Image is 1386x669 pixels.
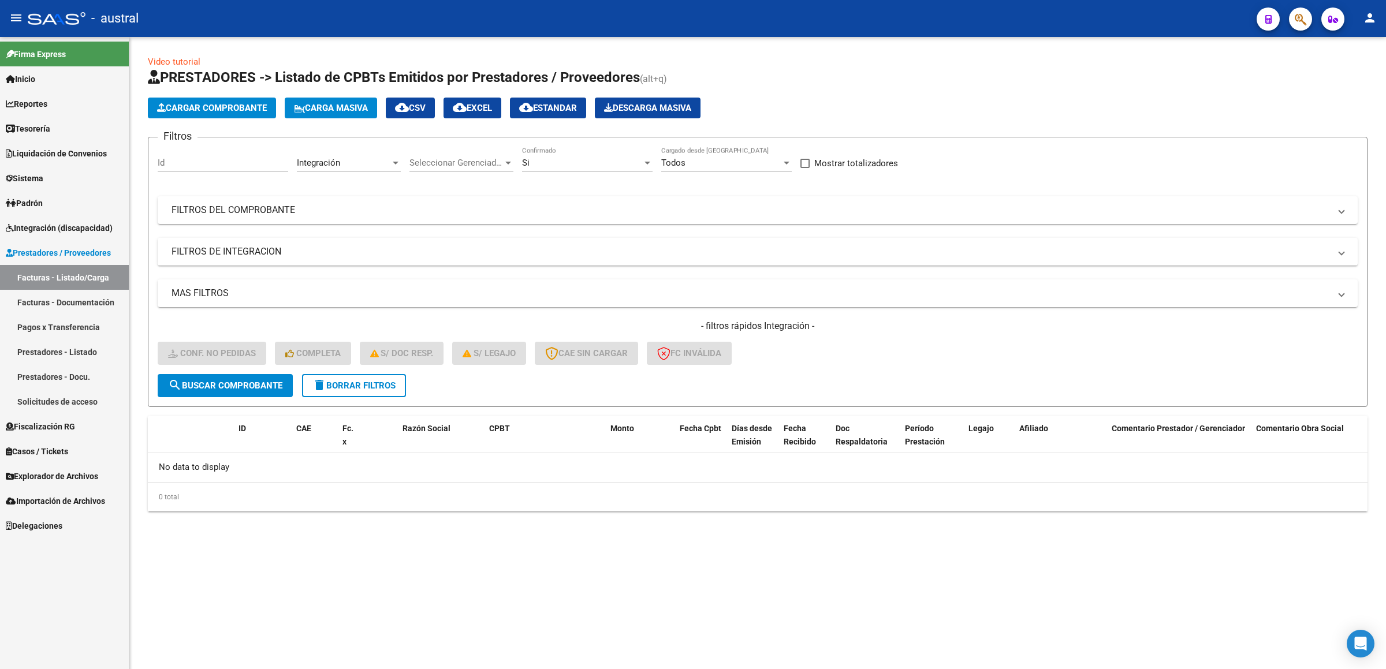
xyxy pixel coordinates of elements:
mat-icon: person [1363,11,1377,25]
span: Padrón [6,197,43,210]
datatable-header-cell: Período Prestación [900,416,964,467]
span: Si [522,158,530,168]
mat-panel-title: FILTROS DEL COMPROBANTE [172,204,1330,216]
button: EXCEL [444,98,501,118]
span: Carga Masiva [294,103,368,113]
button: Buscar Comprobante [158,374,293,397]
datatable-header-cell: Días desde Emisión [727,416,779,467]
span: Buscar Comprobante [168,380,282,391]
span: Sistema [6,172,43,185]
span: Liquidación de Convenios [6,147,107,160]
button: CSV [386,98,435,118]
mat-icon: cloud_download [453,100,467,114]
span: S/ legajo [463,348,516,358]
div: No data to display [148,453,1368,482]
span: EXCEL [453,103,492,113]
span: Monto [610,424,634,433]
mat-icon: cloud_download [395,100,409,114]
button: Estandar [510,98,586,118]
span: Comentario Obra Social [1256,424,1344,433]
mat-panel-title: FILTROS DE INTEGRACION [172,245,1330,258]
span: Legajo [968,424,994,433]
mat-icon: menu [9,11,23,25]
span: Fc. x [342,424,353,446]
span: Integración [297,158,340,168]
a: Video tutorial [148,57,200,67]
h3: Filtros [158,128,198,144]
datatable-header-cell: Fecha Cpbt [675,416,727,467]
div: Open Intercom Messenger [1347,630,1374,657]
datatable-header-cell: ID [234,416,292,467]
div: 0 total [148,483,1368,511]
mat-icon: delete [312,378,326,392]
app-download-masive: Descarga masiva de comprobantes (adjuntos) [595,98,701,118]
mat-panel-title: MAS FILTROS [172,287,1330,300]
mat-icon: search [168,378,182,392]
span: Todos [661,158,685,168]
span: Mostrar totalizadores [814,156,898,170]
span: - austral [91,6,139,31]
datatable-header-cell: Fecha Recibido [779,416,831,467]
button: Cargar Comprobante [148,98,276,118]
span: Doc Respaldatoria [836,424,888,446]
span: Delegaciones [6,519,62,532]
span: Importación de Archivos [6,495,105,507]
span: CAE SIN CARGAR [545,348,628,358]
span: CAE [296,424,311,433]
span: Firma Express [6,48,66,61]
span: Fecha Cpbt [680,424,721,433]
button: Completa [275,342,351,365]
span: S/ Doc Resp. [370,348,434,358]
span: Cargar Comprobante [157,103,267,113]
span: Borrar Filtros [312,380,396,391]
span: FC Inválida [657,348,721,358]
datatable-header-cell: Fc. x [338,416,361,467]
span: Razón Social [403,424,450,433]
datatable-header-cell: Doc Respaldatoria [831,416,900,467]
span: (alt+q) [640,73,667,84]
span: Tesorería [6,122,50,135]
datatable-header-cell: Legajo [964,416,997,467]
button: Conf. no pedidas [158,342,266,365]
span: Inicio [6,73,35,85]
h4: - filtros rápidos Integración - [158,320,1358,332]
span: Comentario Prestador / Gerenciador [1112,424,1245,433]
mat-expansion-panel-header: MAS FILTROS [158,279,1358,307]
span: Fiscalización RG [6,420,75,433]
span: Integración (discapacidad) [6,222,113,234]
span: Explorador de Archivos [6,470,98,483]
span: CPBT [489,424,510,433]
button: S/ Doc Resp. [360,342,444,365]
button: FC Inválida [647,342,732,365]
span: Seleccionar Gerenciador [409,158,503,168]
span: Estandar [519,103,577,113]
span: Días desde Emisión [732,424,772,446]
button: Descarga Masiva [595,98,701,118]
span: Período Prestación [905,424,945,446]
span: Conf. no pedidas [168,348,256,358]
span: Afiliado [1019,424,1048,433]
span: Reportes [6,98,47,110]
mat-expansion-panel-header: FILTROS DEL COMPROBANTE [158,196,1358,224]
datatable-header-cell: Comentario Prestador / Gerenciador [1107,416,1251,467]
mat-icon: cloud_download [519,100,533,114]
span: Fecha Recibido [784,424,816,446]
span: Completa [285,348,341,358]
span: Prestadores / Proveedores [6,246,111,259]
mat-expansion-panel-header: FILTROS DE INTEGRACION [158,238,1358,266]
span: ID [239,424,246,433]
span: Casos / Tickets [6,445,68,458]
button: Carga Masiva [285,98,377,118]
span: CSV [395,103,426,113]
span: PRESTADORES -> Listado de CPBTs Emitidos por Prestadores / Proveedores [148,69,640,85]
button: S/ legajo [452,342,526,365]
span: Descarga Masiva [604,103,691,113]
datatable-header-cell: Monto [606,416,675,467]
datatable-header-cell: Razón Social [398,416,485,467]
datatable-header-cell: CAE [292,416,338,467]
datatable-header-cell: CPBT [485,416,606,467]
button: Borrar Filtros [302,374,406,397]
button: CAE SIN CARGAR [535,342,638,365]
datatable-header-cell: Afiliado [1015,416,1107,467]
